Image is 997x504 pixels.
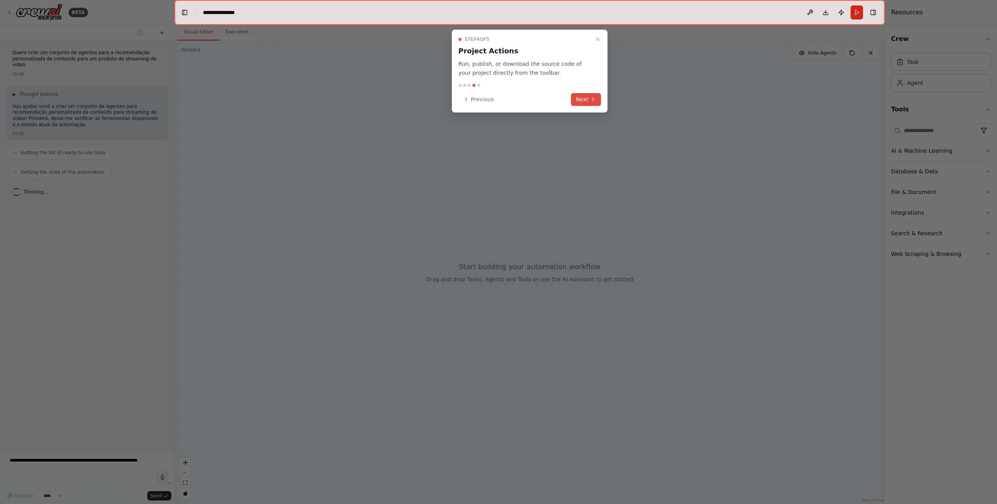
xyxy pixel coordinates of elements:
p: Run, publish, or download the source code of your project directly from the toolbar. [458,60,592,78]
span: Step 4 of 5 [465,36,490,42]
h3: Project Actions [458,46,592,56]
button: Hide left sidebar [179,7,190,18]
button: Previous [458,93,498,106]
button: Close walkthrough [593,35,602,44]
button: Next [571,93,601,106]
